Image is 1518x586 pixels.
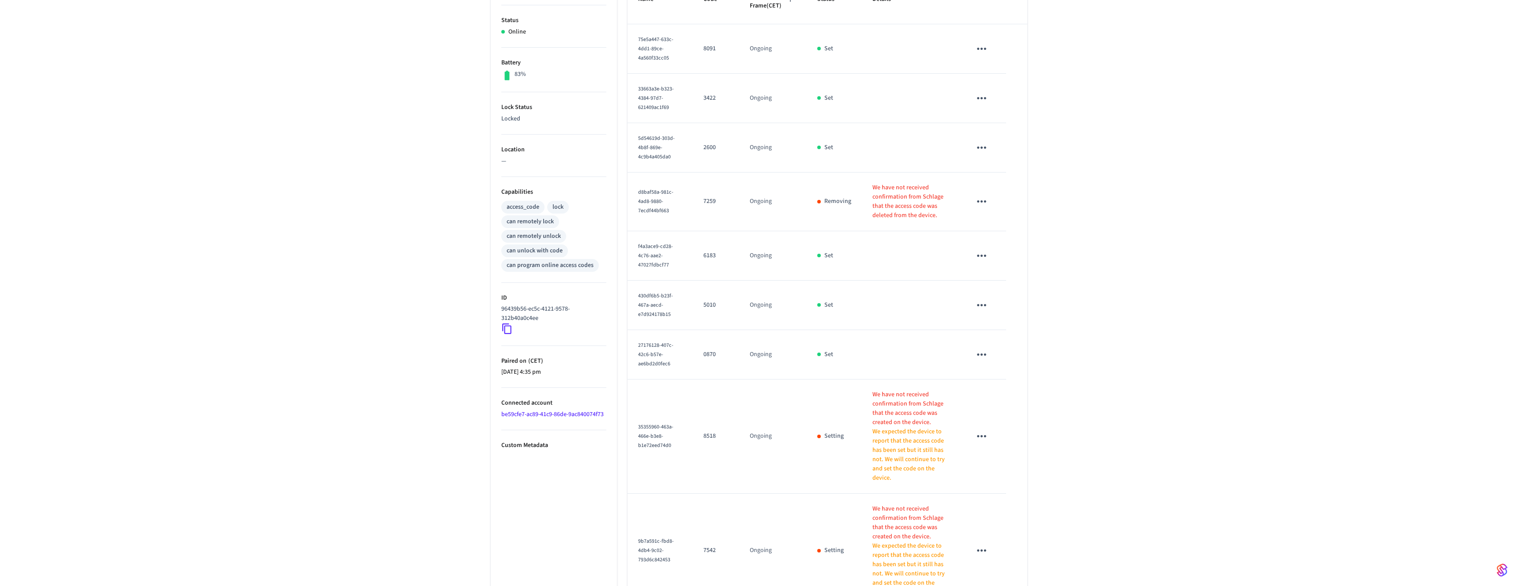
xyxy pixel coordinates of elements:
p: Battery [501,58,606,68]
p: [DATE] 4:35 pm [501,368,606,377]
p: ID [501,293,606,303]
a: be59cfe7-ac89-41c9-86de-9ac840074f73 [501,410,604,419]
p: 7259 [703,197,729,206]
p: Custom Metadata [501,441,606,450]
p: Lock Status [501,103,606,112]
p: Set [824,350,833,359]
p: 8091 [703,44,729,53]
span: 35355960-463a-466e-b3e8-b1e72eed74d0 [638,423,673,449]
p: Set [824,44,833,53]
td: Ongoing [739,24,806,74]
p: Online [508,27,526,37]
div: access_code [507,203,539,212]
td: Ongoing [739,123,806,173]
td: Ongoing [739,281,806,330]
span: 5d54619d-303d-4b8f-869e-4c9b4a405da0 [638,135,675,161]
td: Ongoing [739,330,806,379]
p: Set [824,301,833,310]
span: 9b7a591c-fbd8-4db4-9c02-793d6c842453 [638,537,674,563]
p: 96439b56-ec5c-4121-9578-312b40a0c4ee [501,304,603,323]
span: 27176128-407c-42c6-b57e-ae6bd2d0fec6 [638,342,673,368]
td: Ongoing [739,379,806,494]
p: Location [501,145,606,154]
td: Ongoing [739,173,806,231]
p: Paired on [501,357,606,366]
span: 430df6b5-b23f-467a-aecd-e7d924178b15 [638,292,673,318]
p: We expected the device to report that the access code has been set but it still has not. We will ... [872,427,950,483]
span: d8baf58a-981c-4ad8-9880-7ecdf44bf663 [638,188,673,214]
p: 2600 [703,143,729,152]
p: 8518 [703,432,729,441]
td: Ongoing [739,231,806,281]
p: We have not received confirmation from Schlage that the access code was deleted from the device. [872,183,950,220]
p: 6183 [703,251,729,260]
p: We have not received confirmation from Schlage that the access code was created on the device. [872,390,950,427]
div: can remotely lock [507,217,554,226]
p: 7542 [703,546,729,555]
div: lock [552,203,564,212]
p: Removing [824,197,851,206]
p: Set [824,143,833,152]
div: can remotely unlock [507,232,561,241]
p: Set [824,251,833,260]
span: 33663a3e-b323-4384-97d7-621409ac1f69 [638,85,674,111]
p: 3422 [703,94,729,103]
p: Set [824,94,833,103]
p: Locked [501,114,606,124]
td: Ongoing [739,74,806,123]
span: 75e5a447-633c-4dd1-89ce-4a560f33cc05 [638,36,673,62]
div: can unlock with code [507,246,563,255]
img: SeamLogoGradient.69752ec5.svg [1497,563,1507,577]
span: f4a3ace9-cd28-4c76-aae2-47027fdbcf77 [638,243,673,269]
p: 0870 [703,350,729,359]
p: Connected account [501,398,606,408]
p: — [501,157,606,166]
p: Setting [824,546,844,555]
p: Capabilities [501,188,606,197]
p: We have not received confirmation from Schlage that the access code was created on the device. [872,504,950,541]
span: ( CET ) [526,357,543,365]
p: Status [501,16,606,25]
p: 83% [515,70,526,79]
p: Setting [824,432,844,441]
p: 5010 [703,301,729,310]
div: can program online access codes [507,261,594,270]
